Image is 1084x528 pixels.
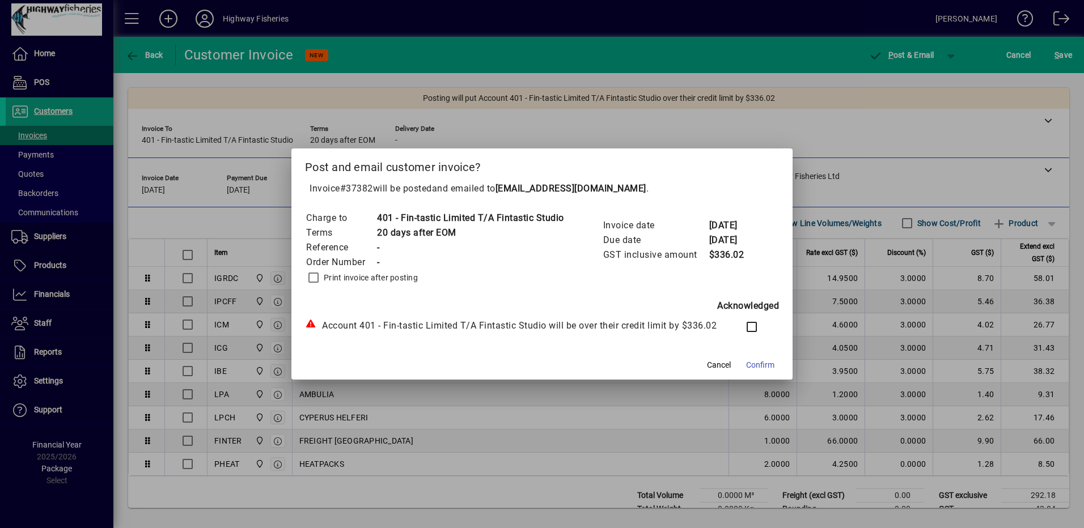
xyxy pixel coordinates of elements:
[291,148,793,181] h2: Post and email customer invoice?
[376,240,564,255] td: -
[306,211,376,225] td: Charge to
[340,183,373,194] span: #37382
[376,225,564,240] td: 20 days after EOM
[306,225,376,240] td: Terms
[701,355,737,375] button: Cancel
[709,218,754,233] td: [DATE]
[603,218,709,233] td: Invoice date
[496,183,646,194] b: [EMAIL_ADDRESS][DOMAIN_NAME]
[746,359,774,371] span: Confirm
[306,255,376,270] td: Order Number
[709,248,754,262] td: $336.02
[742,355,779,375] button: Confirm
[376,211,564,225] td: 401 - Fin-tastic Limited T/A Fintastic Studio
[603,233,709,248] td: Due date
[305,182,779,195] p: Invoice will be posted .
[321,272,418,283] label: Print invoice after posting
[603,248,709,262] td: GST inclusive amount
[707,359,731,371] span: Cancel
[709,233,754,248] td: [DATE]
[306,240,376,255] td: Reference
[305,299,779,313] div: Acknowledged
[305,319,724,333] div: Account 401 - Fin-tastic Limited T/A Fintastic Studio will be over their credit limit by $336.02
[432,183,646,194] span: and emailed to
[376,255,564,270] td: -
